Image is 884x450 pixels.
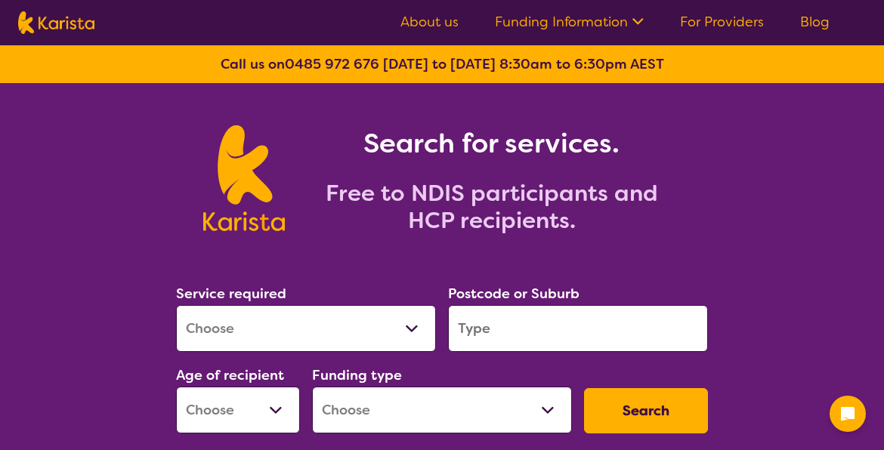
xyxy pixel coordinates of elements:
label: Age of recipient [176,366,284,384]
input: Type [448,305,708,352]
a: Funding Information [495,13,644,31]
button: Search [584,388,708,433]
a: For Providers [680,13,764,31]
label: Funding type [312,366,402,384]
h2: Free to NDIS participants and HCP recipients. [303,180,681,234]
h1: Search for services. [303,125,681,162]
label: Postcode or Suburb [448,285,580,303]
a: About us [400,13,459,31]
img: Karista logo [203,125,284,231]
label: Service required [176,285,286,303]
img: Karista logo [18,11,94,34]
b: Call us on [DATE] to [DATE] 8:30am to 6:30pm AEST [221,55,664,73]
a: Blog [800,13,830,31]
a: 0485 972 676 [285,55,379,73]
